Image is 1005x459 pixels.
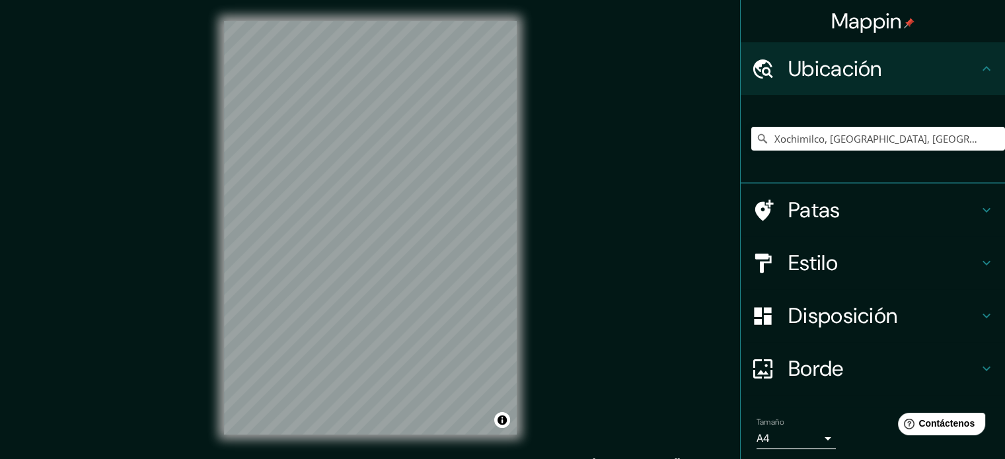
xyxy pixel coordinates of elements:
[224,21,517,435] canvas: Mapa
[788,55,882,83] font: Ubicación
[741,42,1005,95] div: Ubicación
[741,289,1005,342] div: Disposición
[788,355,844,382] font: Borde
[788,302,897,330] font: Disposición
[904,18,914,28] img: pin-icon.png
[751,127,1005,151] input: Elige tu ciudad o zona
[741,342,1005,395] div: Borde
[887,407,990,444] iframe: Lanzador de widgets de ayuda
[741,184,1005,236] div: Patas
[741,236,1005,289] div: Estilo
[757,428,836,449] div: A4
[788,249,838,277] font: Estilo
[757,417,784,427] font: Tamaño
[757,431,770,445] font: A4
[831,7,902,35] font: Mappin
[494,412,510,428] button: Activar o desactivar atribución
[788,196,840,224] font: Patas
